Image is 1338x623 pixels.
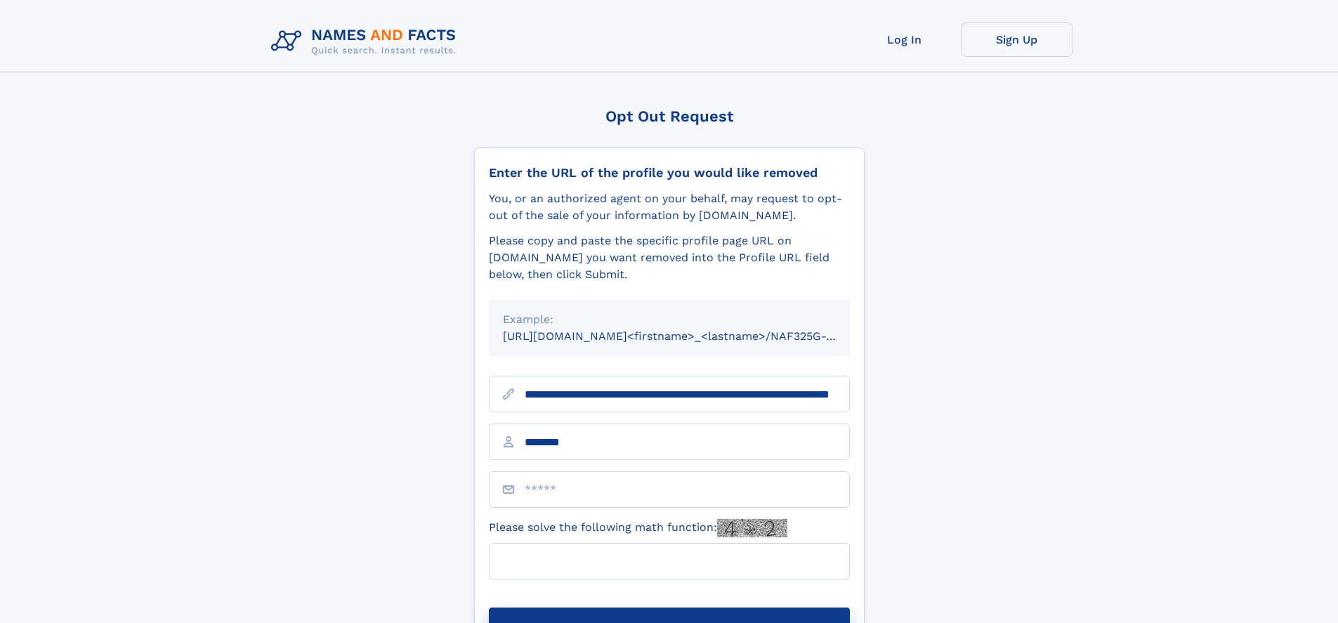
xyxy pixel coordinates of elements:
[265,22,468,60] img: Logo Names and Facts
[489,190,850,224] div: You, or an authorized agent on your behalf, may request to opt-out of the sale of your informatio...
[474,107,865,125] div: Opt Out Request
[489,519,787,537] label: Please solve the following math function:
[848,22,961,57] a: Log In
[489,232,850,283] div: Please copy and paste the specific profile page URL on [DOMAIN_NAME] you want removed into the Pr...
[961,22,1073,57] a: Sign Up
[489,165,850,181] div: Enter the URL of the profile you would like removed
[503,329,877,343] small: [URL][DOMAIN_NAME]<firstname>_<lastname>/NAF325G-xxxxxxxx
[503,311,836,328] div: Example:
